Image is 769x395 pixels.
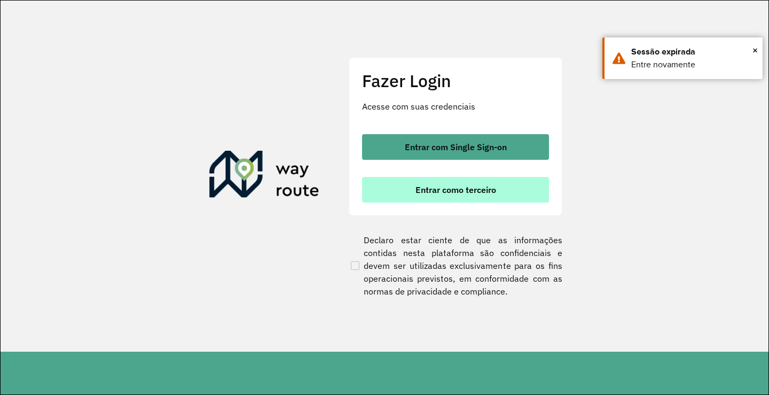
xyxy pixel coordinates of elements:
span: Entrar como terceiro [415,185,496,194]
button: button [362,177,549,203]
span: × [752,42,758,58]
label: Declaro estar ciente de que as informações contidas nesta plataforma são confidenciais e devem se... [349,234,562,298]
p: Acesse com suas credenciais [362,100,549,113]
span: Entrar com Single Sign-on [405,143,507,151]
img: Roteirizador AmbevTech [209,151,319,202]
div: Entre novamente [631,58,755,71]
div: Sessão expirada [631,45,755,58]
button: Close [752,42,758,58]
button: button [362,134,549,160]
h2: Fazer Login [362,71,549,91]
